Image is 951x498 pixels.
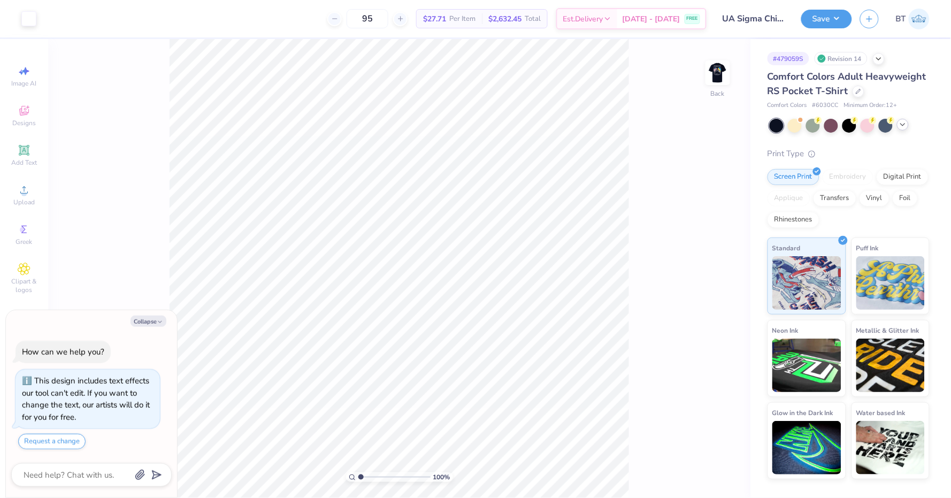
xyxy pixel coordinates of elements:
span: Total [525,13,541,25]
span: Glow in the Dark Ink [772,407,833,418]
div: Print Type [768,148,930,160]
span: $27.71 [423,13,446,25]
span: FREE [687,15,698,22]
a: BT [896,9,930,29]
span: Upload [13,198,35,206]
span: Image AI [12,79,37,88]
span: Per Item [449,13,475,25]
img: Glow in the Dark Ink [772,421,841,474]
div: This design includes text effects our tool can't edit. If you want to change the text, our artist... [22,376,150,423]
img: Metallic & Glitter Ink [856,339,925,392]
span: $2,632.45 [488,13,521,25]
img: Puff Ink [856,256,925,310]
button: Save [801,10,852,28]
div: Vinyl [860,190,889,206]
span: [DATE] - [DATE] [623,13,680,25]
div: Back [711,89,725,98]
div: How can we help you? [22,347,104,357]
span: Metallic & Glitter Ink [856,325,919,336]
div: Digital Print [877,169,929,185]
span: Greek [16,237,33,246]
img: Water based Ink [856,421,925,474]
span: Neon Ink [772,325,799,336]
button: Collapse [131,316,166,327]
div: Foil [893,190,918,206]
div: Embroidery [823,169,873,185]
span: # 6030CC [812,101,839,110]
span: Designs [12,119,36,127]
div: Screen Print [768,169,819,185]
div: Applique [768,190,810,206]
img: Brooke Townsend [909,9,930,29]
div: Revision 14 [815,52,868,65]
img: Back [707,62,728,83]
span: Clipart & logos [5,277,43,294]
span: 100 % [433,472,450,482]
div: # 479059S [768,52,809,65]
span: Comfort Colors [768,101,807,110]
input: Untitled Design [715,8,793,29]
div: Rhinestones [768,212,819,228]
span: BT [896,13,906,25]
span: Add Text [11,158,37,167]
div: Transfers [814,190,856,206]
input: – – [347,9,388,28]
span: Minimum Order: 12 + [844,101,898,110]
span: Puff Ink [856,242,879,254]
button: Request a change [18,434,86,449]
img: Standard [772,256,841,310]
span: Est. Delivery [563,13,603,25]
span: Water based Ink [856,407,906,418]
img: Neon Ink [772,339,841,392]
span: Standard [772,242,801,254]
span: Comfort Colors Adult Heavyweight RS Pocket T-Shirt [768,70,926,97]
